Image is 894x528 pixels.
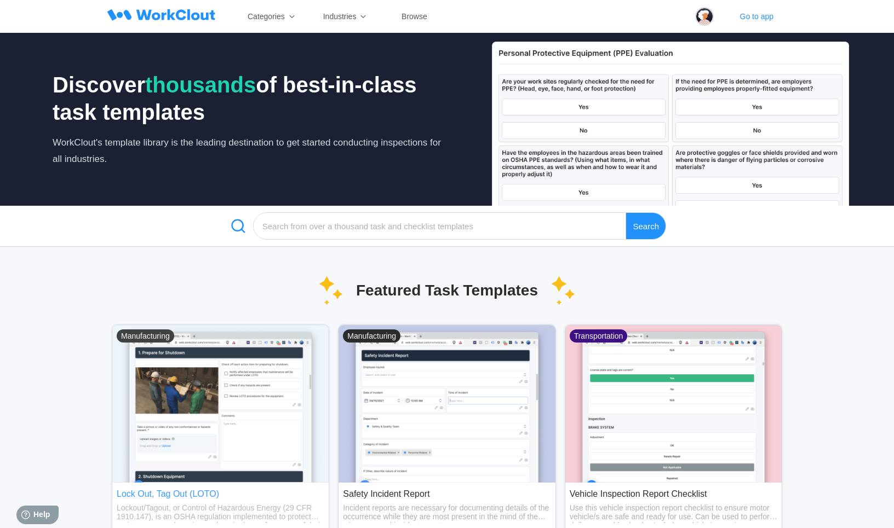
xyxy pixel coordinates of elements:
div: Lockout/Tagout, or Control of Hazardous Energy (29 CFR 1910.147), is an OSHA regulation implement... [117,503,324,523]
img: thumbnail_lockouttagout.jpg [112,325,329,483]
div: Lock Out, Tag Out (LOTO) [117,489,324,499]
img: user-4.png [695,7,714,26]
div: Use this vehicle inspection report checklist to ensure motor vehicle/s are safe and ready for use... [570,503,777,523]
div: Search [626,212,666,240]
div: Transportation [570,329,628,343]
div: Categories [248,12,285,21]
div: Vehicle Inspection Report Checklist [570,489,777,499]
input: Search from over a thousand task and checklist templates [253,212,627,240]
div: Discover [53,71,447,126]
div: Manufacturing [343,329,400,343]
div: Incident reports are necessary for documenting details of the occurrence while they are most pres... [343,503,551,523]
div: Safety Incident Report [343,489,551,499]
div: Featured Task Templates [356,282,538,299]
span: thousands [145,73,256,97]
div: Go to app [740,12,774,21]
div: WorkClout's template library is the leading destination to get started conducting inspections for... [53,135,447,167]
div: Industries [323,12,357,21]
img: thumbnail_heavyvehicle.jpg [565,325,782,483]
div: Manufacturing [117,329,174,343]
img: thumbnail_safetyincident.jpg [339,325,555,483]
